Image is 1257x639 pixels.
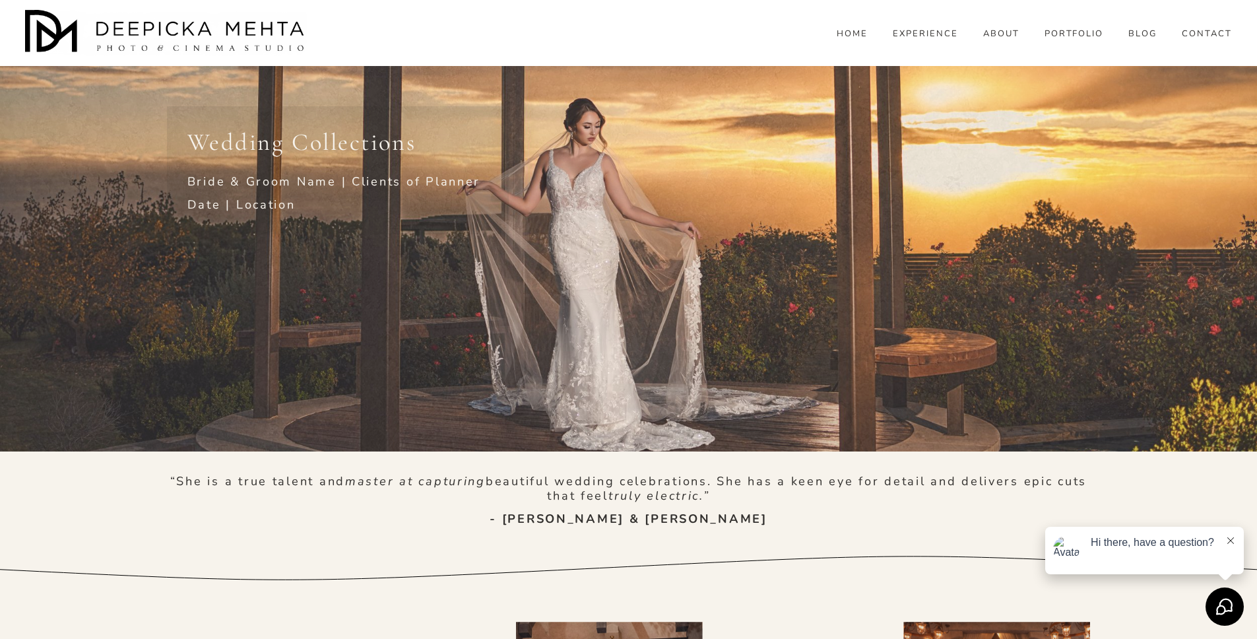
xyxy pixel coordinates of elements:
[187,127,416,156] span: Wedding Collections
[490,511,767,527] strong: - [PERSON_NAME] & [PERSON_NAME]
[893,28,958,40] a: EXPERIENCE
[1182,28,1232,40] a: CONTACT
[187,174,480,189] span: Bride & Groom Name | Clients of Planner
[167,475,1091,504] p: “She is a true talent and beautiful wedding celebrations. She has a keen eye for detail and deliv...
[608,488,710,504] em: truly electric.”
[837,28,868,40] a: HOME
[983,28,1019,40] a: ABOUT
[187,197,296,213] span: Date | Location
[25,10,309,56] img: Austin Wedding Photographer - Deepicka Mehta Photography &amp; Cinematography
[1128,28,1157,40] a: folder dropdown
[345,473,486,489] em: master at capturing
[1128,29,1157,40] span: BLOG
[1045,28,1104,40] a: PORTFOLIO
